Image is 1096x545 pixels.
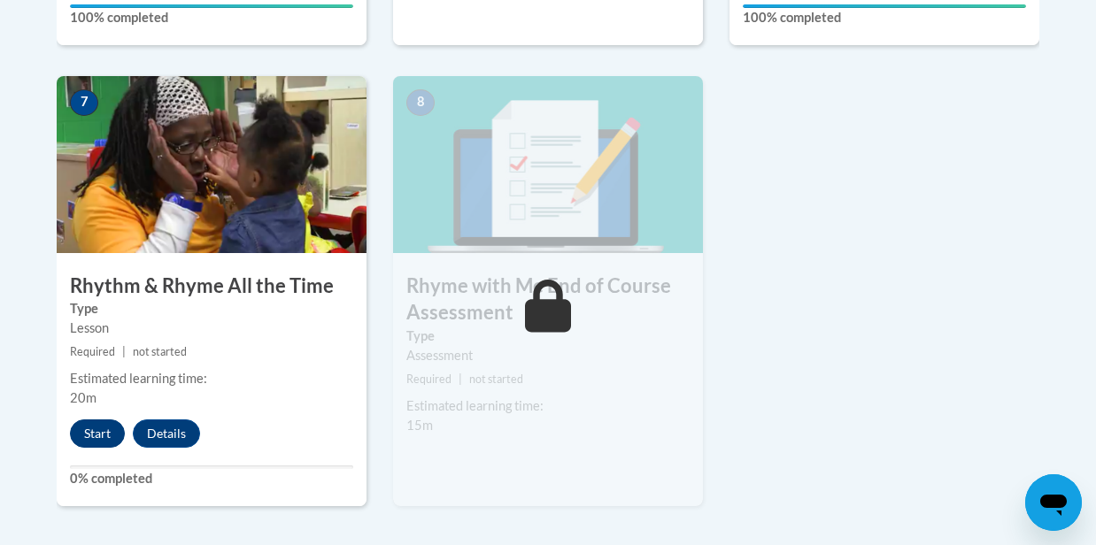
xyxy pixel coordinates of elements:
[70,419,125,448] button: Start
[70,8,353,27] label: 100% completed
[70,4,353,8] div: Your progress
[743,8,1026,27] label: 100% completed
[469,372,523,386] span: not started
[70,319,353,338] div: Lesson
[406,346,690,365] div: Assessment
[406,326,690,346] label: Type
[406,89,435,116] span: 8
[393,76,703,253] img: Course Image
[57,272,367,300] h3: Rhythm & Rhyme All the Time
[70,369,353,388] div: Estimated learning time:
[743,4,1026,8] div: Your progress
[122,345,126,358] span: |
[133,345,187,358] span: not started
[406,372,452,386] span: Required
[1025,474,1082,531] iframe: Button to launch messaging window
[70,469,353,488] label: 0% completed
[406,396,690,416] div: Estimated learning time:
[70,89,98,116] span: 7
[133,419,200,448] button: Details
[70,299,353,319] label: Type
[406,418,433,433] span: 15m
[70,390,96,405] span: 20m
[57,76,367,253] img: Course Image
[393,272,703,327] h3: Rhyme with Me End of Course Assessment
[459,372,462,386] span: |
[70,345,115,358] span: Required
